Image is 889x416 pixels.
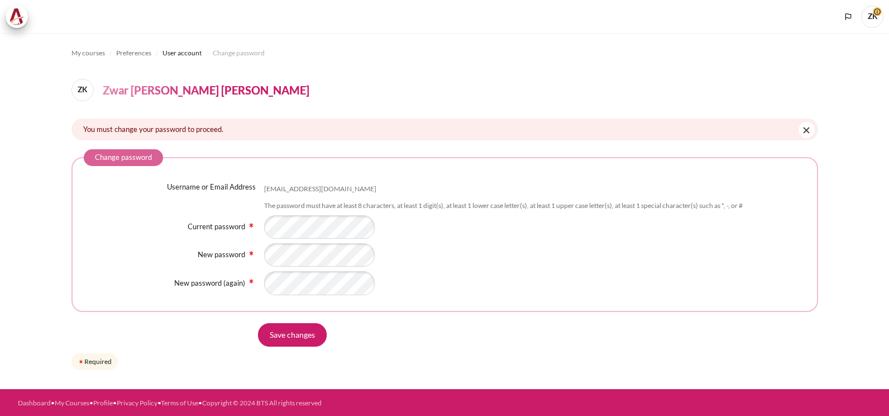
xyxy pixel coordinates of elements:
span: Required [247,249,256,256]
label: New password [198,250,245,259]
button: Languages [840,8,857,25]
a: My courses [71,46,105,60]
img: Required [247,221,256,230]
a: Dashboard [18,399,51,407]
div: • • • • • [18,398,493,408]
a: Copyright © 2024 BTS All rights reserved [202,399,322,407]
span: ZK [71,79,94,101]
legend: Change password [84,149,163,166]
a: Change password [213,46,265,60]
a: User menu [861,6,883,28]
div: [EMAIL_ADDRESS][DOMAIN_NAME] [264,185,376,194]
a: My Courses [55,399,89,407]
a: Preferences [116,46,151,60]
a: Terms of Use [161,399,198,407]
h4: Zwar [PERSON_NAME] [PERSON_NAME] [103,82,309,98]
span: Change password [213,48,265,58]
a: Privacy Policy [117,399,157,407]
span: My courses [71,48,105,58]
img: Required field [78,358,84,365]
span: User account [162,48,202,58]
div: Required [71,353,118,370]
a: Architeck Architeck [6,6,34,28]
nav: Navigation bar [71,44,818,62]
a: ZK [71,79,98,101]
img: Required [247,249,256,258]
img: Required [247,277,256,286]
img: Architeck [9,8,25,25]
span: Required [247,277,256,284]
label: Current password [188,222,245,231]
span: Preferences [116,48,151,58]
label: New password (again) [174,278,245,287]
span: Required [247,221,256,228]
span: ZK [861,6,883,28]
a: Profile [93,399,113,407]
input: Save changes [258,323,327,347]
label: Username or Email Address [167,182,256,193]
div: You must change your password to proceed. [71,119,818,140]
div: The password must have at least 8 characters, at least 1 digit(s), at least 1 lower case letter(s... [264,201,743,211]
